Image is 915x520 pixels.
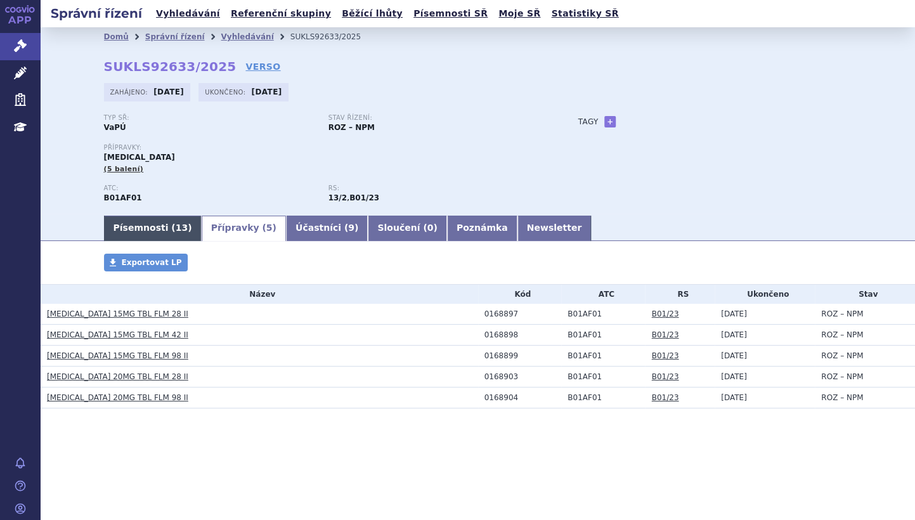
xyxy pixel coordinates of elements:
[104,193,142,202] strong: RIVAROXABAN
[484,351,562,360] div: 0168899
[484,309,562,318] div: 0168897
[651,309,678,318] a: B01/23
[517,216,592,241] a: Newsletter
[104,114,316,122] p: Typ SŘ:
[104,123,126,132] strong: VaPÚ
[153,88,184,96] strong: [DATE]
[47,330,188,339] a: [MEDICAL_DATA] 15MG TBL FLM 42 II
[561,285,645,304] th: ATC
[561,387,645,408] td: RIVAROXABAN
[721,372,747,381] span: [DATE]
[651,330,678,339] a: B01/23
[561,346,645,367] td: RIVAROXABAN
[721,330,747,339] span: [DATE]
[145,32,205,41] a: Správní řízení
[815,387,915,408] td: ROZ – NPM
[104,165,144,173] span: (5 balení)
[721,309,747,318] span: [DATE]
[176,223,188,233] span: 13
[815,367,915,387] td: ROZ – NPM
[104,185,316,192] p: ATC:
[286,216,368,241] a: Účastníci (9)
[427,223,434,233] span: 0
[578,114,599,129] h3: Tagy
[104,254,188,271] a: Exportovat LP
[152,5,224,22] a: Vyhledávání
[104,153,175,162] span: [MEDICAL_DATA]
[651,372,678,381] a: B01/23
[645,285,715,304] th: RS
[815,346,915,367] td: ROZ – NPM
[721,351,747,360] span: [DATE]
[815,325,915,346] td: ROZ – NPM
[47,309,188,318] a: [MEDICAL_DATA] 15MG TBL FLM 28 II
[47,393,188,402] a: [MEDICAL_DATA] 20MG TBL FLM 98 II
[290,27,377,46] li: SUKLS92633/2025
[495,5,544,22] a: Moje SŘ
[484,372,562,381] div: 0168903
[561,325,645,346] td: RIVAROXABAN
[561,367,645,387] td: RIVAROXABAN
[328,185,540,192] p: RS:
[104,216,202,241] a: Písemnosti (13)
[328,123,375,132] strong: ROZ – NPM
[328,185,553,204] div: ,
[651,393,678,402] a: B01/23
[338,5,406,22] a: Běžící lhůty
[104,59,237,74] strong: SUKLS92633/2025
[651,351,678,360] a: B01/23
[110,87,150,97] span: Zahájeno:
[715,285,815,304] th: Ukončeno
[47,372,188,381] a: [MEDICAL_DATA] 20MG TBL FLM 28 II
[41,4,152,22] h2: Správní řízení
[266,223,273,233] span: 5
[122,258,182,267] span: Exportovat LP
[245,60,280,73] a: VERSO
[815,285,915,304] th: Stav
[349,193,379,202] strong: gatrany a xabany vyšší síly
[815,304,915,325] td: ROZ – NPM
[561,304,645,325] td: RIVAROXABAN
[251,88,282,96] strong: [DATE]
[368,216,446,241] a: Sloučení (0)
[328,114,540,122] p: Stav řízení:
[41,285,478,304] th: Název
[202,216,286,241] a: Přípravky (5)
[410,5,491,22] a: Písemnosti SŘ
[205,87,248,97] span: Ukončeno:
[547,5,622,22] a: Statistiky SŘ
[227,5,335,22] a: Referenční skupiny
[484,330,562,339] div: 0168898
[604,116,616,127] a: +
[721,393,747,402] span: [DATE]
[348,223,354,233] span: 9
[328,193,347,202] strong: léčiva k terapii nebo k profylaxi tromboembolických onemocnění, přímé inhibitory faktoru Xa a tro...
[484,393,562,402] div: 0168904
[221,32,273,41] a: Vyhledávání
[447,216,517,241] a: Poznámka
[104,144,553,152] p: Přípravky:
[104,32,129,41] a: Domů
[47,351,188,360] a: [MEDICAL_DATA] 15MG TBL FLM 98 II
[478,285,562,304] th: Kód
